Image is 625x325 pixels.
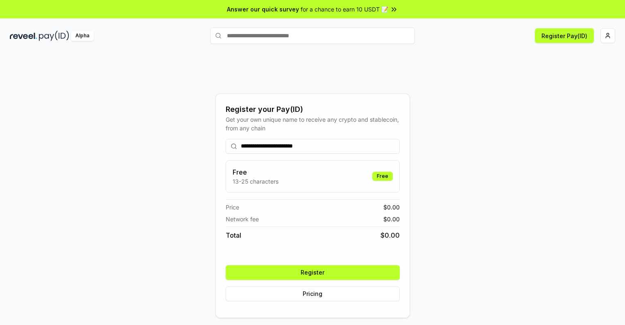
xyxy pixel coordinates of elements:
[233,167,279,177] h3: Free
[10,31,37,41] img: reveel_dark
[226,203,239,211] span: Price
[226,286,400,301] button: Pricing
[226,230,241,240] span: Total
[226,215,259,223] span: Network fee
[39,31,69,41] img: pay_id
[227,5,299,14] span: Answer our quick survey
[226,265,400,280] button: Register
[380,230,400,240] span: $ 0.00
[535,28,594,43] button: Register Pay(ID)
[383,203,400,211] span: $ 0.00
[233,177,279,186] p: 13-25 characters
[372,172,393,181] div: Free
[383,215,400,223] span: $ 0.00
[226,115,400,132] div: Get your own unique name to receive any crypto and stablecoin, from any chain
[301,5,388,14] span: for a chance to earn 10 USDT 📝
[226,104,400,115] div: Register your Pay(ID)
[71,31,94,41] div: Alpha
